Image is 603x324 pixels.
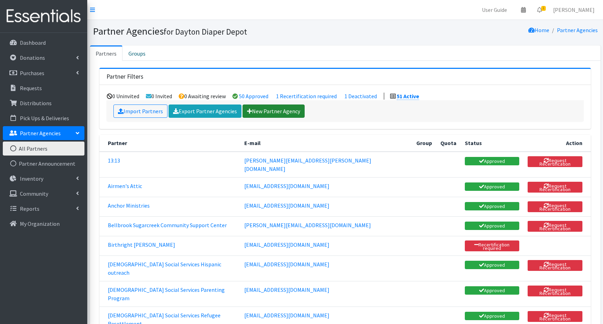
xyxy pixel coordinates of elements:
[3,187,84,201] a: Community
[108,241,175,248] a: Birthright [PERSON_NAME]
[20,85,42,92] p: Requests
[20,220,60,227] p: My Organization
[20,115,69,122] p: Pick Ups & Deliveries
[3,111,84,125] a: Pick Ups & Deliveries
[412,135,436,152] th: Group
[528,27,549,34] a: Home
[465,182,519,191] a: Approved
[528,286,582,296] button: Request Recertification
[113,105,167,118] a: Import Partners
[3,202,84,216] a: Reports
[3,217,84,231] a: My Organization
[436,135,461,152] th: Quota
[20,100,52,107] p: Distributions
[465,261,519,269] a: Approved
[107,93,139,100] li: 0 Uninvited
[108,261,221,276] a: [DEMOGRAPHIC_DATA] Social Services Hispanic outreach
[465,286,519,295] a: Approved
[344,93,377,100] a: 1 Deactivated
[146,93,172,100] li: 0 Invited
[244,241,329,248] a: [EMAIL_ADDRESS][DOMAIN_NAME]
[244,286,329,293] a: [EMAIL_ADDRESS][DOMAIN_NAME]
[276,93,337,100] a: 1 Recertification required
[179,93,226,100] li: 0 Awaiting review
[465,157,519,165] a: Approved
[3,51,84,65] a: Donations
[541,6,546,11] span: 1
[3,36,84,50] a: Dashboard
[99,135,240,152] th: Partner
[465,312,519,320] a: Approved
[244,312,329,319] a: [EMAIL_ADDRESS][DOMAIN_NAME]
[93,25,343,37] h1: Partner Agencies
[90,45,122,61] a: Partners
[20,190,48,197] p: Community
[476,3,513,17] a: User Guide
[239,93,268,100] a: 50 Approved
[106,73,143,80] h3: Partner Filters
[122,45,151,61] a: Groups
[528,201,582,212] button: Request Recertification
[164,27,247,37] small: for Dayton Diaper Depot
[20,205,39,212] p: Reports
[528,260,582,271] button: Request Recertification
[108,286,225,302] a: [DEMOGRAPHIC_DATA] Social Services Parenting Program
[108,202,150,209] a: Anchor Ministries
[397,93,419,100] a: 51 Active
[244,261,329,268] a: [EMAIL_ADDRESS][DOMAIN_NAME]
[244,182,329,189] a: [EMAIL_ADDRESS][DOMAIN_NAME]
[528,221,582,232] button: Request Recertification
[3,96,84,110] a: Distributions
[108,157,120,164] a: 13:13
[528,156,582,167] button: Request Recertification
[20,54,45,61] p: Donations
[240,135,412,152] th: E-mail
[548,3,600,17] a: [PERSON_NAME]
[3,66,84,80] a: Purchases
[531,3,548,17] a: 1
[465,202,519,210] a: Approved
[243,105,305,118] a: New Partner Agency
[108,182,142,189] a: Airmen's Attic
[169,105,241,118] a: Export Partner Agencies
[528,182,582,193] button: Request Recertification
[20,70,44,77] p: Purchases
[3,172,84,186] a: Inventory
[3,126,84,140] a: Partner Agencies
[465,222,519,230] a: Approved
[3,157,84,171] a: Partner Announcement
[557,27,598,34] a: Partner Agencies
[523,135,591,152] th: Action
[20,39,46,46] p: Dashboard
[244,202,329,209] a: [EMAIL_ADDRESS][DOMAIN_NAME]
[3,142,84,156] a: All Partners
[465,240,519,251] a: Recertification required
[528,311,582,322] button: Request Recertification
[20,175,43,182] p: Inventory
[244,157,371,172] a: [PERSON_NAME][EMAIL_ADDRESS][PERSON_NAME][DOMAIN_NAME]
[3,81,84,95] a: Requests
[461,135,523,152] th: Status
[108,222,227,229] a: Bellbrook Sugarcreek Community Support Center
[20,130,61,137] p: Partner Agencies
[3,5,84,28] img: HumanEssentials
[244,222,371,229] a: [PERSON_NAME][EMAIL_ADDRESS][DOMAIN_NAME]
